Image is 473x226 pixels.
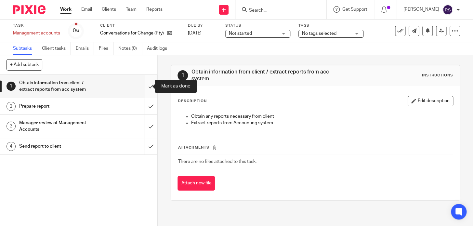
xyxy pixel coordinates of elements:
a: Notes (0) [118,42,142,55]
a: Subtasks [13,42,37,55]
p: Conversations for Change (Pty) Ltd [100,30,164,36]
div: 1 [177,70,188,81]
div: Instructions [422,73,453,78]
div: 1 [7,82,16,91]
img: svg%3E [442,5,453,15]
input: Search [248,8,307,14]
h1: Prepare report [19,101,98,111]
span: Attachments [178,146,209,149]
a: Emails [76,42,94,55]
h1: Manager review of Management Accounts [19,118,98,135]
label: Tags [298,23,363,28]
a: Email [81,6,92,13]
span: There are no files attached to this task. [178,159,256,164]
div: 3 [7,122,16,131]
a: Audit logs [147,42,172,55]
button: + Add subtask [7,59,42,70]
small: /4 [76,29,79,33]
a: Clients [102,6,116,13]
img: Pixie [13,5,46,14]
a: Files [99,42,113,55]
label: Task [13,23,60,28]
button: Edit description [408,96,453,106]
p: Extract reports from Accounting system [191,120,453,126]
span: No tags selected [302,31,336,36]
p: [PERSON_NAME] [403,6,439,13]
a: Reports [146,6,163,13]
a: Client tasks [42,42,71,55]
div: Management accounts [13,30,60,36]
span: Not started [229,31,252,36]
p: Obtain any reports necessary from client [191,113,453,120]
div: 2 [7,102,16,111]
div: 4 [7,142,16,151]
span: Get Support [342,7,367,12]
div: 0 [73,27,79,34]
h1: Obtain information from client / extract reports from acc system [191,69,329,83]
p: Description [177,99,206,104]
h1: Send report to client [19,141,98,151]
label: Status [225,23,290,28]
button: Attach new file [177,176,215,191]
label: Client [100,23,180,28]
a: Work [60,6,72,13]
span: [DATE] [188,31,202,35]
label: Due by [188,23,217,28]
h1: Obtain information from client / extract reports from acc system [19,78,98,95]
a: Team [126,6,137,13]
